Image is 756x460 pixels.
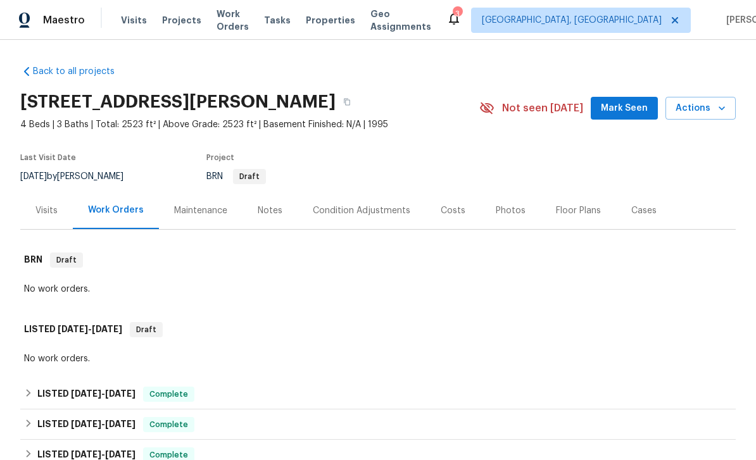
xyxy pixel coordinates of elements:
[71,450,101,459] span: [DATE]
[601,101,648,116] span: Mark Seen
[71,420,101,428] span: [DATE]
[105,420,135,428] span: [DATE]
[502,102,583,115] span: Not seen [DATE]
[556,204,601,217] div: Floor Plans
[591,97,658,120] button: Mark Seen
[105,450,135,459] span: [DATE]
[206,172,266,181] span: BRN
[24,352,732,365] div: No work orders.
[20,309,736,350] div: LISTED [DATE]-[DATE]Draft
[20,169,139,184] div: by [PERSON_NAME]
[676,101,726,116] span: Actions
[20,240,736,280] div: BRN Draft
[24,283,732,295] div: No work orders.
[144,418,193,431] span: Complete
[20,154,76,161] span: Last Visit Date
[20,379,736,409] div: LISTED [DATE]-[DATE]Complete
[496,204,526,217] div: Photos
[162,14,201,27] span: Projects
[92,325,122,333] span: [DATE]
[43,14,85,27] span: Maestro
[206,154,234,161] span: Project
[37,387,135,402] h6: LISTED
[174,204,227,217] div: Maintenance
[24,252,42,268] h6: BRN
[313,204,410,217] div: Condition Adjustments
[121,14,147,27] span: Visits
[20,65,142,78] a: Back to all projects
[71,450,135,459] span: -
[306,14,355,27] span: Properties
[131,323,161,336] span: Draft
[20,118,479,131] span: 4 Beds | 3 Baths | Total: 2523 ft² | Above Grade: 2523 ft² | Basement Finished: N/A | 1995
[258,204,282,217] div: Notes
[58,325,122,333] span: -
[234,173,265,180] span: Draft
[482,14,662,27] span: [GEOGRAPHIC_DATA], [GEOGRAPHIC_DATA]
[51,254,82,266] span: Draft
[35,204,58,217] div: Visits
[105,389,135,398] span: [DATE]
[264,16,291,25] span: Tasks
[58,325,88,333] span: [DATE]
[71,389,101,398] span: [DATE]
[453,8,462,20] div: 3
[24,322,122,337] h6: LISTED
[20,96,336,108] h2: [STREET_ADDRESS][PERSON_NAME]
[88,204,144,216] div: Work Orders
[144,388,193,401] span: Complete
[20,409,736,440] div: LISTED [DATE]-[DATE]Complete
[37,417,135,432] h6: LISTED
[631,204,657,217] div: Cases
[370,8,431,33] span: Geo Assignments
[71,420,135,428] span: -
[217,8,249,33] span: Work Orders
[336,90,358,113] button: Copy Address
[71,389,135,398] span: -
[441,204,465,217] div: Costs
[20,172,47,181] span: [DATE]
[665,97,736,120] button: Actions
